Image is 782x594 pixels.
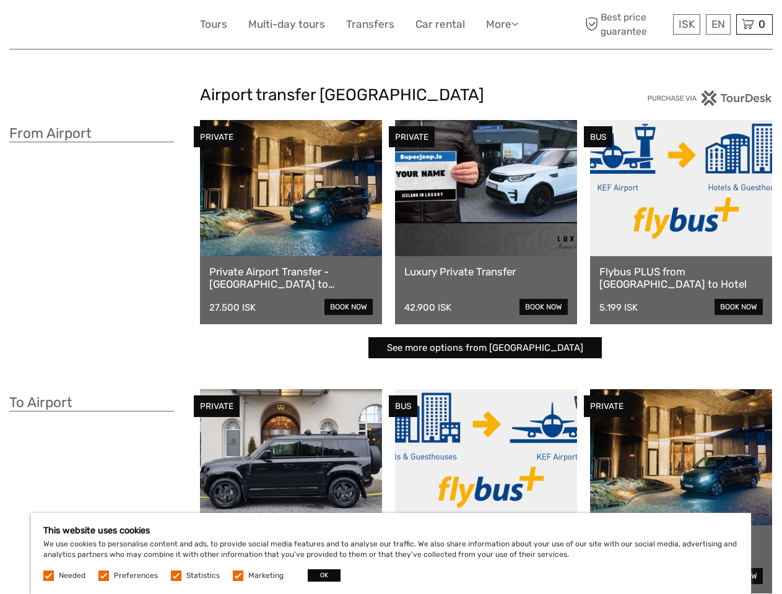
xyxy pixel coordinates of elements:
div: We use cookies to personalise content and ads, to provide social media features and to analyse ou... [31,513,751,594]
p: We're away right now. Please check back later! [17,22,140,32]
img: PurchaseViaTourDesk.png [647,90,773,106]
div: BUS [584,126,612,148]
span: 0 [757,18,767,30]
h3: To Airport [9,394,174,411]
h3: From Airport [9,125,174,142]
label: Marketing [248,570,284,581]
span: ISK [679,18,695,30]
div: BUS [389,395,417,417]
h5: This website uses cookies [43,525,739,536]
div: PRIVATE [584,395,630,417]
label: Preferences [114,570,158,581]
a: Flybus PLUS from [GEOGRAPHIC_DATA] to Hotel [599,265,763,291]
div: PRIVATE [389,126,435,148]
a: book now [324,299,373,315]
div: 5.199 ISK [599,302,638,313]
a: book now [519,299,568,315]
a: Multi-day tours [248,15,325,33]
button: Open LiveChat chat widget [142,19,157,34]
a: book now [715,299,763,315]
a: Tours [200,15,227,33]
a: See more options from [GEOGRAPHIC_DATA] [368,337,602,359]
div: 42.900 ISK [404,302,451,313]
button: OK [308,569,341,582]
div: 27.500 ISK [209,302,256,313]
div: PRIVATE [194,126,240,148]
h2: Airport transfer [GEOGRAPHIC_DATA] [200,85,582,105]
div: EN [706,14,731,35]
span: Best price guarantee [582,11,670,38]
a: Private Airport Transfer - [GEOGRAPHIC_DATA] to [GEOGRAPHIC_DATA] [209,265,373,291]
a: More [486,15,518,33]
a: Transfers [346,15,394,33]
a: Luxury Private Transfer [404,265,568,278]
div: PRIVATE [194,395,240,417]
label: Statistics [186,570,220,581]
label: Needed [59,570,85,581]
a: Car rental [415,15,465,33]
